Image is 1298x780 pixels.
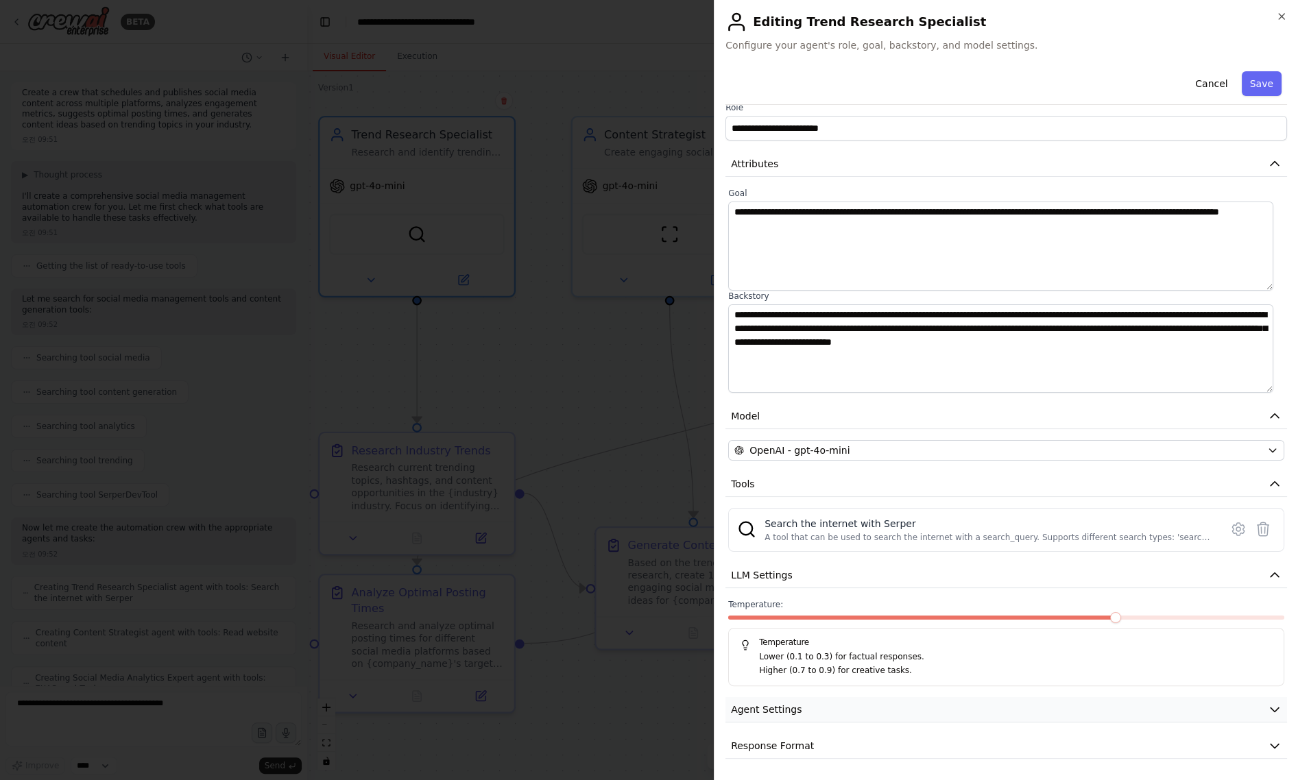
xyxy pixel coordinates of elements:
[759,650,1273,664] p: Lower (0.1 to 0.3) for factual responses.
[725,404,1287,429] button: Model
[1226,517,1251,541] button: Configure tool
[765,532,1212,543] div: A tool that can be used to search the internet with a search_query. Supports different search typ...
[731,477,755,491] span: Tools
[731,409,760,423] span: Model
[728,440,1284,461] button: OpenAI - gpt-4o-mini
[731,739,814,753] span: Response Format
[759,664,1273,678] p: Higher (0.7 to 0.9) for creative tasks.
[728,291,1284,302] label: Backstory
[731,568,793,582] span: LLM Settings
[725,472,1287,497] button: Tools
[725,151,1287,177] button: Attributes
[725,697,1287,722] button: Agent Settings
[731,703,802,716] span: Agent Settings
[1187,71,1236,96] button: Cancel
[1251,517,1275,541] button: Delete tool
[725,38,1287,52] span: Configure your agent's role, goal, backstory, and model settings.
[1242,71,1282,96] button: Save
[765,517,1212,531] div: Search the internet with Serper
[725,11,1287,33] h2: Editing Trend Research Specialist
[728,599,783,610] span: Temperature:
[725,733,1287,759] button: Response Format
[740,637,1273,648] h5: Temperature
[731,157,778,171] span: Attributes
[749,443,850,457] span: OpenAI - gpt-4o-mini
[725,102,1287,113] label: Role
[728,188,1284,199] label: Goal
[725,563,1287,588] button: LLM Settings
[737,520,756,539] img: SerperDevTool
